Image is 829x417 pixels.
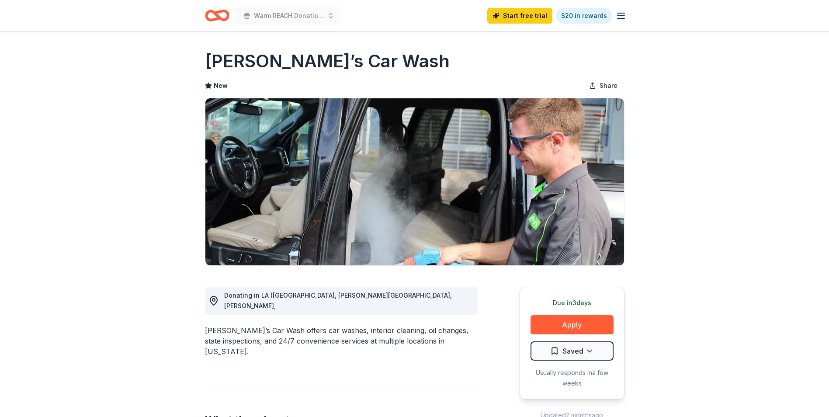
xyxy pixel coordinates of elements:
[600,80,617,91] span: Share
[205,325,478,357] div: [PERSON_NAME]’s Car Wash offers car washes, interior cleaning, oil changes, state inspections, an...
[214,80,228,91] span: New
[531,368,614,389] div: Usually responds in a few weeks
[205,5,229,26] a: Home
[205,98,624,265] img: Image for Benny’s Car Wash
[205,49,450,73] h1: [PERSON_NAME]’s Car Wash
[556,8,612,24] a: $20 in rewards
[487,8,552,24] a: Start free trial
[582,77,624,94] button: Share
[562,345,583,357] span: Saved
[531,298,614,308] div: Due in 3 days
[224,292,452,309] span: Donating in LA ([GEOGRAPHIC_DATA], [PERSON_NAME][GEOGRAPHIC_DATA], [PERSON_NAME],
[531,341,614,361] button: Saved
[254,10,324,21] span: Warm REACH Donation Drive
[531,315,614,334] button: Apply
[236,7,341,24] button: Warm REACH Donation Drive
